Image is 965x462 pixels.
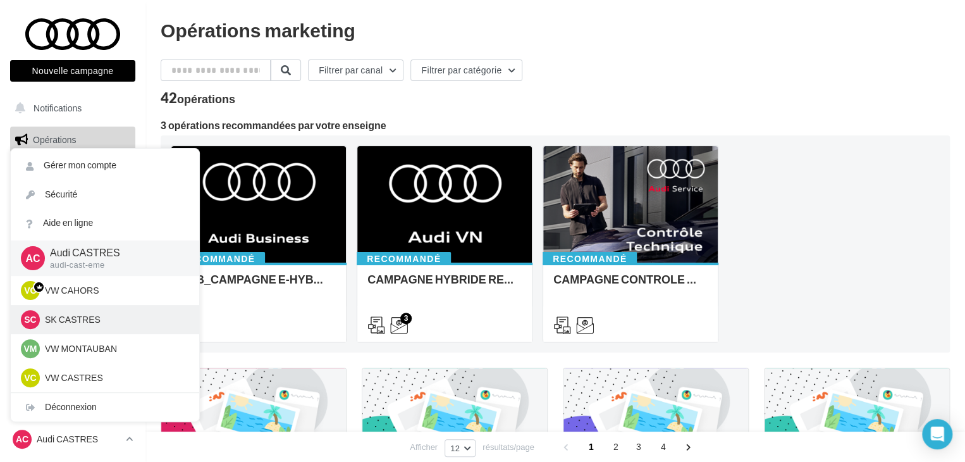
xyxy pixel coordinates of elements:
[367,273,522,298] div: CAMPAGNE HYBRIDE RECHARGEABLE
[629,437,649,457] span: 3
[45,284,184,297] p: VW CAHORS
[161,91,235,105] div: 42
[606,437,626,457] span: 2
[161,20,950,39] div: Opérations marketing
[24,313,36,326] span: SC
[50,259,179,271] p: audi-cast-eme
[8,158,138,185] a: Boîte de réception71
[50,246,179,260] p: Audi CASTRES
[8,190,138,217] a: Visibilité en ligne
[482,441,534,453] span: résultats/page
[450,443,460,453] span: 12
[10,60,135,82] button: Nouvelle campagne
[24,284,36,297] span: VC
[543,252,637,266] div: Recommandé
[410,59,522,81] button: Filtrer par catégorie
[8,285,138,322] a: PLV et print personnalisable
[400,313,412,324] div: 3
[308,59,403,81] button: Filtrer par canal
[8,95,133,122] button: Notifications
[11,393,199,421] div: Déconnexion
[45,342,184,355] p: VW MONTAUBAN
[45,371,184,384] p: VW CASTRES
[16,433,28,446] span: AC
[37,433,121,446] p: Audi CASTRES
[11,209,199,237] a: Aide en ligne
[177,93,235,104] div: opérations
[581,437,601,457] span: 1
[171,252,265,266] div: Recommandé
[34,103,82,113] span: Notifications
[33,134,76,145] span: Opérations
[45,313,184,326] p: SK CASTRES
[24,371,36,384] span: VC
[445,439,476,457] button: 12
[8,127,138,153] a: Opérations
[10,427,135,451] a: AC Audi CASTRES
[8,222,138,249] a: Campagnes
[410,441,438,453] span: Afficher
[11,180,199,209] a: Sécurité
[653,437,673,457] span: 4
[357,252,451,266] div: Recommandé
[553,273,708,298] div: CAMPAGNE CONTROLE TECHNIQUE 25€ OCTOBRE
[11,151,199,180] a: Gérer mon compte
[8,253,138,280] a: Médiathèque
[25,251,40,265] span: AC
[24,342,37,355] span: VM
[161,120,950,130] div: 3 opérations recommandées par votre enseigne
[181,273,336,298] div: B2B_CAMPAGNE E-HYBRID OCTOBRE
[922,419,952,449] div: Open Intercom Messenger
